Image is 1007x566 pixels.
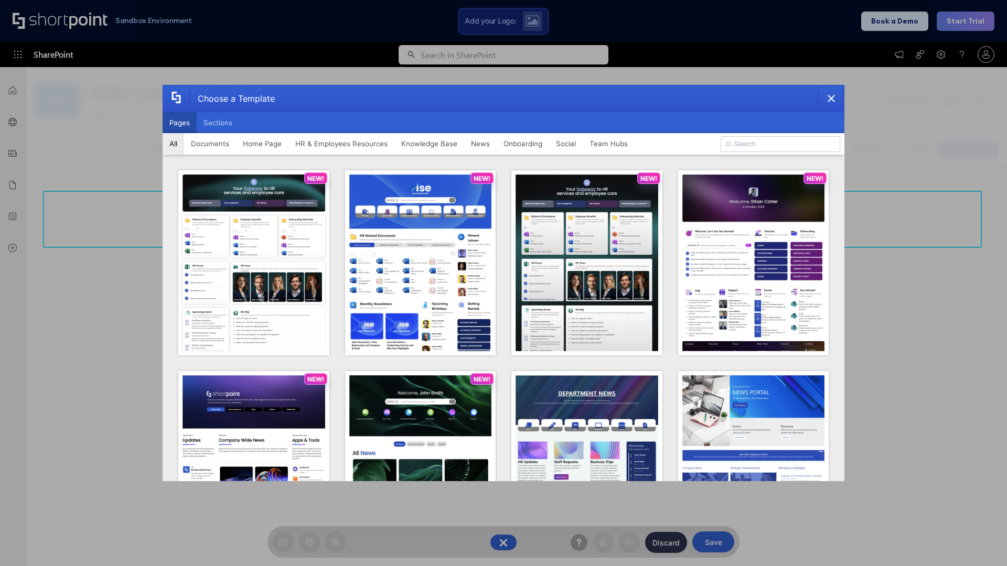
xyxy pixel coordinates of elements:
button: Home Page [236,133,288,154]
button: HR & Employees Resources [288,133,394,154]
p: NEW! [640,175,657,182]
button: Documents [184,133,236,154]
input: Search [721,136,840,152]
button: News [464,133,497,154]
iframe: Chat Widget [818,444,1007,566]
p: NEW! [307,375,324,383]
div: template selector [163,85,844,481]
button: Pages [163,112,197,133]
div: Choose a Template [189,85,275,112]
button: Knowledge Base [394,133,464,154]
button: Social [549,133,583,154]
button: Team Hubs [583,133,635,154]
button: Onboarding [497,133,549,154]
p: NEW! [807,175,823,182]
p: NEW! [474,175,490,182]
p: NEW! [307,175,324,182]
button: Sections [197,112,239,133]
button: All [163,133,184,154]
p: NEW! [474,375,490,383]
